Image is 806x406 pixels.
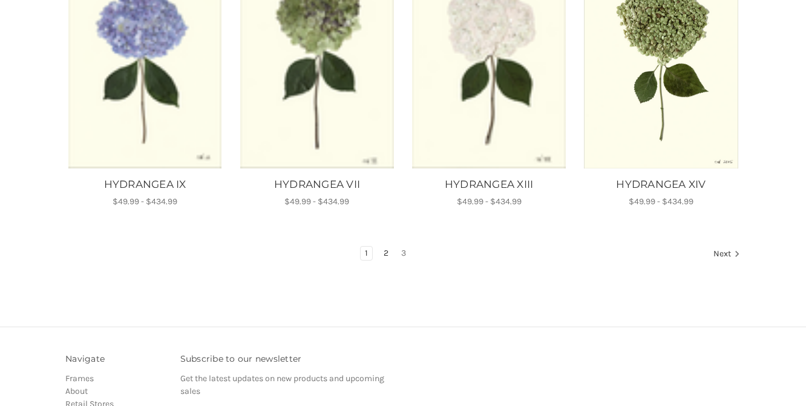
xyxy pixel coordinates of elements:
h3: Navigate [65,353,168,365]
span: $49.99 - $434.99 [457,196,522,207]
a: Frames [65,373,94,384]
a: Next [709,247,740,262]
a: Page 1 of 3 [361,247,372,260]
a: Page 2 of 3 [379,247,393,260]
a: HYDRANGEA VII, Price range from $49.99 to $434.99 [237,177,396,193]
a: HYDRANGEA XIII, Price range from $49.99 to $434.99 [410,177,569,193]
p: Get the latest updates on new products and upcoming sales [180,372,397,398]
a: Page 3 of 3 [397,247,410,260]
a: About [65,386,88,396]
a: HYDRANGEA XIV, Price range from $49.99 to $434.99 [582,177,741,193]
nav: pagination [65,246,741,263]
span: $49.99 - $434.99 [284,196,349,207]
span: $49.99 - $434.99 [113,196,177,207]
a: HYDRANGEA IX, Price range from $49.99 to $434.99 [65,177,224,193]
span: $49.99 - $434.99 [629,196,693,207]
h3: Subscribe to our newsletter [180,353,397,365]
